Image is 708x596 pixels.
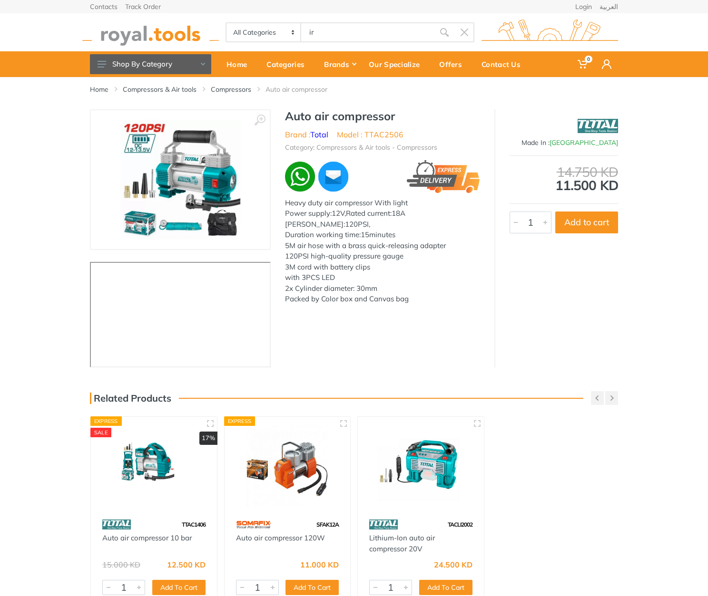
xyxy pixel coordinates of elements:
a: Auto air compressor 120W [236,533,325,542]
span: TTAC1406 [182,521,206,528]
select: Category [226,23,301,41]
a: Lithium-Ion auto air compressor 20V [369,533,435,553]
a: Offers [433,51,475,77]
div: SALE [90,428,111,437]
a: Home [220,51,260,77]
a: Our Specialize [362,51,433,77]
div: 3M cord with battery clips [285,262,480,273]
img: ma.webp [317,160,350,193]
a: Home [90,85,108,94]
a: Compressors & Air tools [123,85,197,94]
li: Auto air compressor [265,85,342,94]
div: Home [220,54,260,74]
div: Brands [317,54,362,74]
div: Express [224,416,256,426]
a: 0 [571,51,595,77]
img: Royal Tools - Lithium-Ion auto air compressor 20V [366,425,475,507]
img: wa.webp [285,162,315,192]
a: Contacts [90,3,118,10]
img: Total [578,114,618,138]
img: royal.tools Logo [482,19,618,46]
img: express.png [407,160,480,193]
div: [PERSON_NAME]:120PSI, [285,219,480,230]
div: 120PSI high-quality pressure gauge [285,251,480,262]
input: Site search [301,22,434,42]
div: Categories [260,54,317,74]
div: Power supply:12V,Rated current:18A [285,208,480,219]
div: 24.500 KD [434,561,472,568]
div: with 3PCS LED [285,272,480,283]
a: العربية [600,3,618,10]
button: Add To Cart [152,580,206,595]
a: Categories [260,51,317,77]
span: [GEOGRAPHIC_DATA] [550,138,618,147]
li: Category: Compressors & Air tools - Compressors [285,143,437,153]
div: Contact Us [475,54,533,74]
img: 86.webp [102,516,131,533]
button: Shop By Category [90,54,211,74]
h1: Auto air compressor [285,109,480,123]
span: 0 [585,56,592,63]
a: Total [310,130,328,139]
li: Brand : [285,129,328,140]
nav: breadcrumb [90,85,618,94]
img: Royal Tools - Auto air compressor [120,120,240,240]
div: 17% [199,432,217,445]
img: 86.webp [369,516,398,533]
button: Add To Cart [285,580,339,595]
div: 11.500 KD [510,165,618,192]
a: Contact Us [475,51,533,77]
img: Royal Tools - Auto air compressor 120W [233,425,342,507]
img: 60.webp [236,516,272,533]
div: 12.500 KD [167,561,206,568]
div: 14.750 KD [510,165,618,179]
div: 5M air hose with a brass quick-releasing adapter [285,240,480,251]
span: TACLI2002 [448,521,472,528]
a: Auto air compressor 10 bar [102,533,192,542]
div: Heavy duty air compressor With light [285,198,480,209]
div: 2x Cylinder diameter: 30mm [285,283,480,294]
img: royal.tools Logo [82,19,219,46]
h3: Related Products [90,393,171,404]
button: Add To Cart [419,580,472,595]
div: Our Specialize [362,54,433,74]
div: 15.000 KD [102,561,140,568]
button: Add to cart [555,211,618,233]
div: Express [90,416,122,426]
span: SFAK12A [316,521,339,528]
div: Packed by Color box and Canvas bag [285,294,480,305]
a: Login [575,3,592,10]
div: Duration working time:15minutes [285,230,480,240]
img: Royal Tools - Auto air compressor 10 bar [99,425,208,507]
li: Model : TTAC2506 [337,129,403,140]
div: 11.000 KD [300,561,339,568]
div: Made In : [510,138,618,148]
a: Compressors [211,85,251,94]
div: Offers [433,54,475,74]
a: Track Order [125,3,161,10]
